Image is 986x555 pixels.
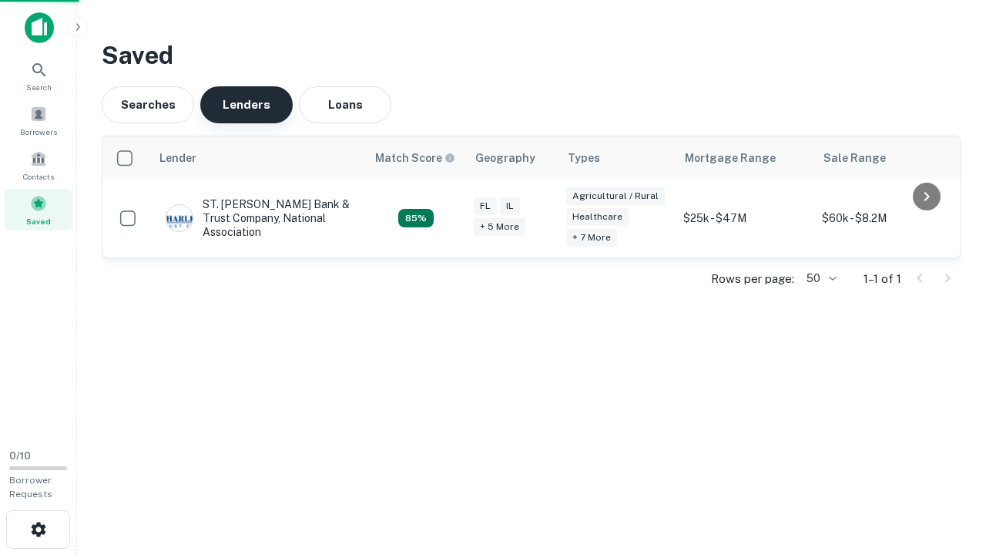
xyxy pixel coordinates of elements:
th: Types [558,136,676,180]
h3: Saved [102,37,961,74]
iframe: Chat Widget [909,432,986,506]
th: Mortgage Range [676,136,814,180]
th: Lender [150,136,366,180]
div: Capitalize uses an advanced AI algorithm to match your search with the best lender. The match sco... [375,150,455,166]
div: Types [568,149,600,167]
div: Agricultural / Rural [566,187,665,205]
div: FL [474,197,497,215]
div: IL [500,197,520,215]
span: Borrowers [20,126,57,138]
p: 1–1 of 1 [864,270,901,288]
div: Geography [475,149,535,167]
div: Healthcare [566,208,629,226]
button: Loans [299,86,391,123]
button: Searches [102,86,194,123]
img: capitalize-icon.png [25,12,54,43]
span: Search [26,81,52,93]
div: Sale Range [823,149,886,167]
button: Lenders [200,86,293,123]
a: Search [5,55,72,96]
span: 0 / 10 [9,450,31,462]
div: 50 [800,267,839,290]
span: Borrower Requests [9,475,52,499]
th: Capitalize uses an advanced AI algorithm to match your search with the best lender. The match sco... [366,136,466,180]
th: Sale Range [814,136,953,180]
h6: Match Score [375,150,452,166]
div: ST. [PERSON_NAME] Bank & Trust Company, National Association [166,197,350,240]
div: Lender [159,149,196,167]
div: + 5 more [474,218,525,236]
a: Contacts [5,144,72,186]
div: Mortgage Range [685,149,776,167]
td: $60k - $8.2M [814,180,953,257]
a: Borrowers [5,99,72,141]
img: picture [166,205,193,231]
div: Capitalize uses an advanced AI algorithm to match your search with the best lender. The match sco... [398,209,434,227]
span: Saved [26,215,51,227]
th: Geography [466,136,558,180]
a: Saved [5,189,72,230]
td: $25k - $47M [676,180,814,257]
p: Rows per page: [711,270,794,288]
span: Contacts [23,170,54,183]
div: + 7 more [566,229,617,247]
